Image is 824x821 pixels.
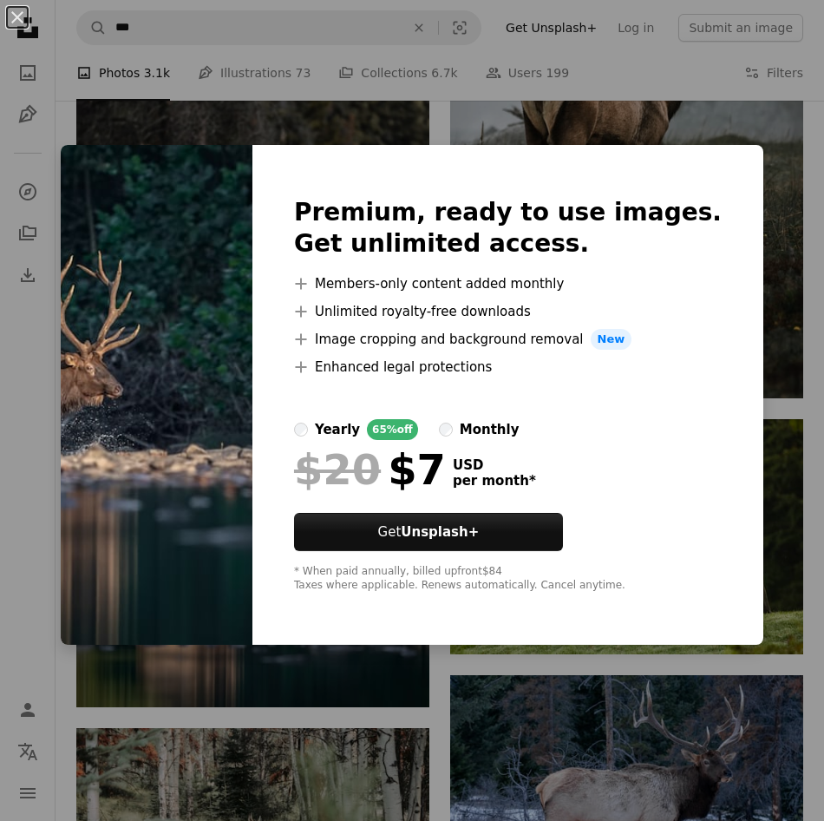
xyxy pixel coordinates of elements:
[453,473,536,489] span: per month *
[294,513,563,551] button: GetUnsplash+
[61,145,252,645] img: premium_photo-1664299405001-84bab9a6e629
[453,457,536,473] span: USD
[294,565,722,593] div: * When paid annually, billed upfront $84 Taxes where applicable. Renews automatically. Cancel any...
[294,197,722,259] h2: Premium, ready to use images. Get unlimited access.
[460,419,520,440] div: monthly
[439,423,453,437] input: monthly
[401,524,479,540] strong: Unsplash+
[315,419,360,440] div: yearly
[591,329,632,350] span: New
[294,447,446,492] div: $7
[294,423,308,437] input: yearly65%off
[294,301,722,322] li: Unlimited royalty-free downloads
[294,357,722,378] li: Enhanced legal protections
[294,447,381,492] span: $20
[367,419,418,440] div: 65% off
[294,329,722,350] li: Image cropping and background removal
[294,273,722,294] li: Members-only content added monthly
